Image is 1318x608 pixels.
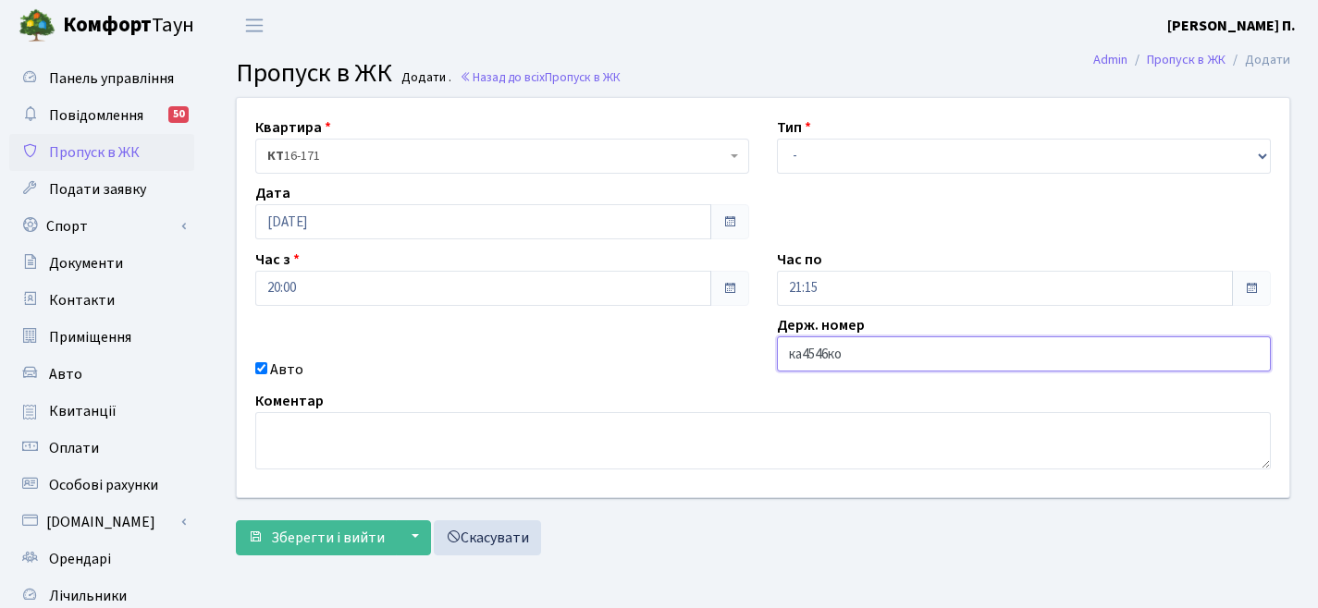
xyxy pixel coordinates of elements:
[49,253,123,274] span: Документи
[236,55,392,91] span: Пропуск в ЖК
[255,139,749,174] span: <b>КТ</b>&nbsp;&nbsp;&nbsp;&nbsp;16-171
[49,364,82,384] span: Авто
[9,541,194,578] a: Орендарі
[9,171,194,208] a: Подати заявку
[49,179,146,200] span: Подати заявку
[9,245,194,282] a: Документи
[231,10,277,41] button: Переключити навігацію
[9,356,194,393] a: Авто
[9,97,194,134] a: Повідомлення50
[236,520,397,555] button: Зберегти і вийти
[49,105,143,126] span: Повідомлення
[255,116,331,139] label: Квартира
[168,106,189,123] div: 50
[49,290,115,310] span: Контакти
[1167,15,1296,37] a: [PERSON_NAME] П.
[777,314,865,336] label: Держ. номер
[49,475,158,495] span: Особові рахунки
[9,504,194,541] a: [DOMAIN_NAME]
[398,70,451,86] small: Додати .
[1065,41,1318,79] nav: breadcrumb
[777,116,811,139] label: Тип
[9,60,194,97] a: Панель управління
[49,438,99,458] span: Оплати
[267,147,284,165] b: КТ
[63,10,152,40] b: Комфорт
[255,249,300,271] label: Час з
[63,10,194,42] span: Таун
[434,520,541,555] a: Скасувати
[255,182,290,204] label: Дата
[9,208,194,245] a: Спорт
[267,147,726,165] span: <b>КТ</b>&nbsp;&nbsp;&nbsp;&nbsp;16-171
[460,68,621,86] a: Назад до всіхПропуск в ЖК
[777,249,822,271] label: Час по
[271,528,385,548] span: Зберегти і вийти
[9,467,194,504] a: Особові рахунки
[49,68,174,89] span: Панель управління
[49,327,131,347] span: Приміщення
[545,68,621,86] span: Пропуск в ЖК
[1147,50,1226,69] a: Пропуск в ЖК
[49,586,127,606] span: Лічильники
[49,401,117,421] span: Квитанції
[18,7,55,44] img: logo.png
[9,134,194,171] a: Пропуск в ЖК
[777,336,1271,371] input: AA0001AA
[49,549,111,569] span: Орендарі
[1226,50,1290,70] li: Додати
[1167,16,1296,36] b: [PERSON_NAME] П.
[9,430,194,467] a: Оплати
[270,359,303,381] label: Авто
[1093,50,1127,69] a: Admin
[49,142,140,163] span: Пропуск в ЖК
[9,319,194,356] a: Приміщення
[255,390,324,412] label: Коментар
[9,282,194,319] a: Контакти
[9,393,194,430] a: Квитанції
